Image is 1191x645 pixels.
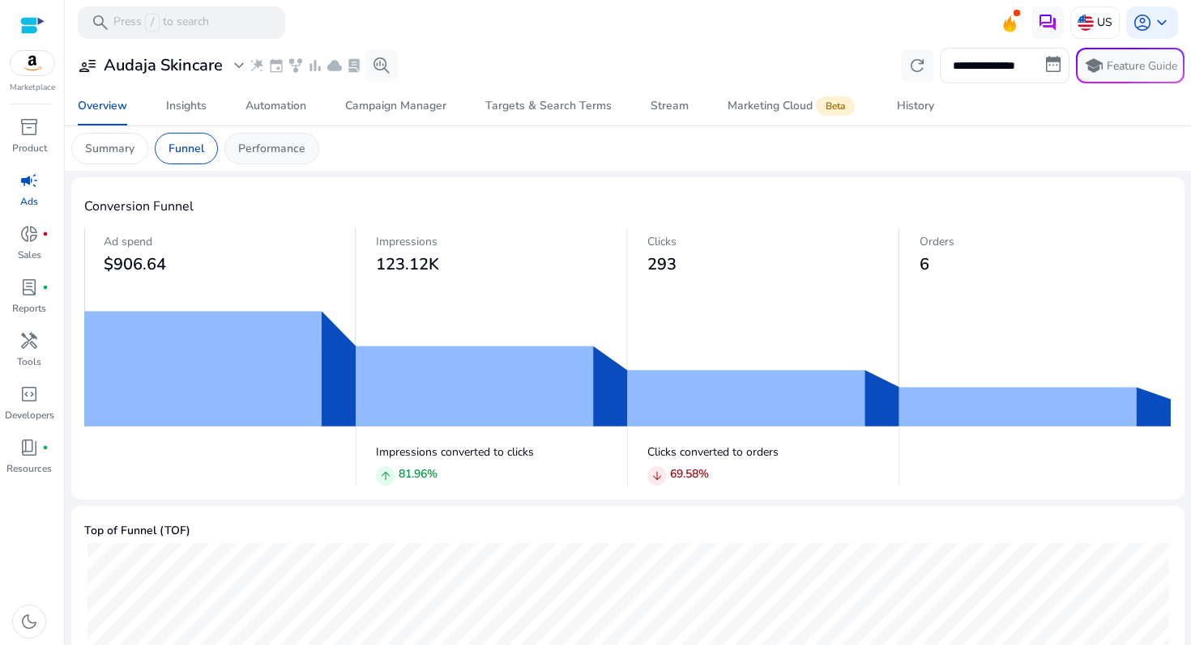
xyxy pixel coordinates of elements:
[379,469,392,482] span: arrow_upward
[104,56,223,75] h3: Audaja Skincare
[104,233,356,250] p: Ad spend
[12,141,47,155] p: Product
[1097,8,1112,36] p: US
[166,100,207,112] div: Insights
[376,253,439,275] span: 123.12K
[17,354,41,369] p: Tools
[698,466,709,482] span: %
[84,524,1172,538] h5: Top of Funnel (TOF)
[229,56,249,75] span: expand_more
[145,14,160,32] span: /
[376,443,629,460] p: Impressions converted to clicks
[485,100,612,112] div: Targets & Search Terms
[897,100,934,112] div: History
[249,57,265,74] span: wand_stars
[1107,58,1177,74] p: Feature Guide
[816,96,855,116] span: Beta
[920,233,1172,250] p: Orders
[1152,13,1172,32] span: keyboard_arrow_down
[18,248,41,262] p: Sales
[647,253,677,275] span: 293
[268,57,284,74] span: event
[670,465,709,482] p: 69.58
[19,278,39,297] span: lab_profile
[365,49,398,82] button: search_insights
[427,466,438,482] span: %
[307,57,323,74] span: bar_chart
[104,253,166,275] span: $906.64
[42,284,49,291] span: fiber_manual_record
[651,469,664,482] span: arrow_downward
[327,57,343,74] span: cloud
[728,100,858,112] div: Marketing Cloud
[78,100,127,112] div: Overview
[19,612,39,631] span: dark_mode
[6,461,52,476] p: Resources
[372,56,391,75] span: search_insights
[647,233,900,250] p: Clicks
[399,465,438,482] p: 81.96
[91,13,110,32] span: search
[1133,13,1152,32] span: account_circle
[19,438,39,457] span: book_4
[920,253,929,275] span: 6
[345,100,446,112] div: Campaign Manager
[1084,56,1103,75] span: school
[12,301,46,316] p: Reports
[5,408,54,422] p: Developers
[113,14,209,32] p: Press to search
[19,171,39,190] span: campaign
[85,140,134,157] p: Summary
[907,56,927,75] span: refresh
[647,443,900,460] p: Clicks converted to orders
[346,57,362,74] span: lab_profile
[20,194,38,209] p: Ads
[19,224,39,244] span: donut_small
[376,233,629,250] p: Impressions
[238,140,305,157] p: Performance
[288,57,304,74] span: family_history
[1078,15,1094,31] img: us.svg
[78,56,97,75] span: user_attributes
[19,384,39,404] span: code_blocks
[42,231,49,237] span: fiber_manual_record
[10,82,55,94] p: Marketplace
[245,100,306,112] div: Automation
[42,444,49,451] span: fiber_manual_record
[19,331,39,350] span: handyman
[651,100,689,112] div: Stream
[1076,48,1185,83] button: schoolFeature Guide
[169,140,204,157] p: Funnel
[19,117,39,137] span: inventory_2
[901,49,933,82] button: refresh
[84,197,1172,216] h4: Conversion Funnel
[11,51,54,75] img: amazon.svg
